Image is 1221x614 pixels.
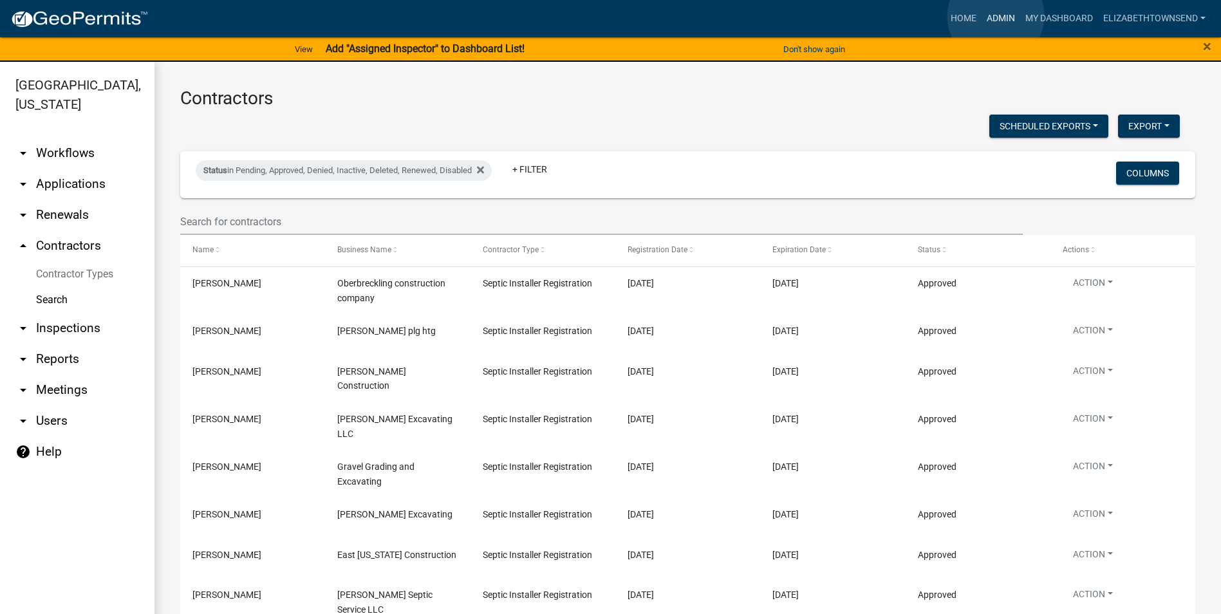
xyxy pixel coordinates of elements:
i: arrow_drop_down [15,207,31,223]
a: ElizabethTownsend [1098,6,1211,31]
span: 02/28/2026 [772,509,799,519]
span: × [1203,37,1211,55]
span: Crandall Excavating LLC [337,414,452,439]
span: Registration Date [628,245,687,254]
span: East Iowa Construction [337,550,456,560]
datatable-header-cell: Business Name [325,235,470,266]
span: Name [192,245,214,254]
span: 03/28/2025 [628,590,654,600]
datatable-header-cell: Status [905,235,1050,266]
span: Septic Installer Registration [483,590,592,600]
datatable-header-cell: Actions [1050,235,1195,266]
button: Scheduled Exports [989,115,1108,138]
span: Gravel Grading and Excavating [337,461,415,487]
span: 02/28/2026 [772,590,799,600]
button: Action [1063,324,1123,342]
span: 02/28/2026 [772,366,799,377]
span: David oberbreckling [192,278,261,288]
span: 05/02/2025 [628,414,654,424]
button: Action [1063,412,1123,431]
span: Approved [918,278,956,288]
a: View [290,39,318,60]
span: Steve Klocke [192,509,261,519]
span: Expiration Date [772,245,826,254]
span: 04/10/2025 [628,509,654,519]
span: Status [203,165,227,175]
a: Home [946,6,982,31]
span: Jeffrey Crandall [192,414,261,424]
datatable-header-cell: Expiration Date [760,235,905,266]
span: Approved [918,414,956,424]
strong: Add "Assigned Inspector" to Dashboard List! [326,42,525,55]
span: 05/02/2025 [628,461,654,472]
a: My Dashboard [1020,6,1098,31]
span: 06/24/2025 [628,366,654,377]
span: 02/28/2026 [772,278,799,288]
span: 07/15/2025 [628,278,654,288]
span: 07/08/2025 [628,326,654,336]
datatable-header-cell: Contractor Type [471,235,615,266]
span: 02/28/2026 [772,414,799,424]
span: Approved [918,461,956,472]
span: 02/28/2026 [772,550,799,560]
span: Approved [918,550,956,560]
h3: Contractors [180,88,1195,109]
div: in Pending, Approved, Denied, Inactive, Deleted, Renewed, Disabled [196,160,492,181]
button: Action [1063,276,1123,295]
datatable-header-cell: Name [180,235,325,266]
i: arrow_drop_down [15,321,31,336]
span: Ben Shearer [192,590,261,600]
button: Action [1063,548,1123,566]
button: Columns [1116,162,1179,185]
span: Septic Installer Registration [483,550,592,560]
span: Contractor Type [483,245,539,254]
i: arrow_drop_down [15,413,31,429]
span: Septic Installer Registration [483,461,592,472]
button: Action [1063,507,1123,526]
i: arrow_drop_down [15,176,31,192]
span: Septic Installer Registration [483,509,592,519]
i: arrow_drop_down [15,145,31,161]
span: Christopher Reuter [192,550,261,560]
button: Action [1063,460,1123,478]
input: Search for contractors [180,209,1023,235]
i: help [15,444,31,460]
button: Action [1063,588,1123,606]
button: Action [1063,364,1123,383]
span: Septic Installer Registration [483,414,592,424]
span: Klocke Excavating [337,509,452,519]
span: Oberbreckling construction company [337,278,445,303]
i: arrow_drop_up [15,238,31,254]
span: Weber Construction [337,366,406,391]
span: 02/28/2026 [772,326,799,336]
button: Export [1118,115,1180,138]
span: McLees plg htg [337,326,436,336]
span: Approved [918,590,956,600]
span: Approved [918,326,956,336]
i: arrow_drop_down [15,382,31,398]
span: 04/02/2025 [628,550,654,560]
a: + Filter [502,158,557,181]
span: Mark Weber [192,366,261,377]
i: arrow_drop_down [15,351,31,367]
span: Actions [1063,245,1089,254]
datatable-header-cell: Registration Date [615,235,760,266]
span: Approved [918,509,956,519]
span: Septic Installer Registration [483,278,592,288]
span: 02/28/2026 [772,461,799,472]
span: Terry Gravel [192,461,261,472]
span: Approved [918,366,956,377]
button: Close [1203,39,1211,54]
span: Business Name [337,245,391,254]
span: Septic Installer Registration [483,326,592,336]
span: Marv McLees [192,326,261,336]
span: Status [918,245,940,254]
button: Don't show again [778,39,850,60]
a: Admin [982,6,1020,31]
span: Septic Installer Registration [483,366,592,377]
